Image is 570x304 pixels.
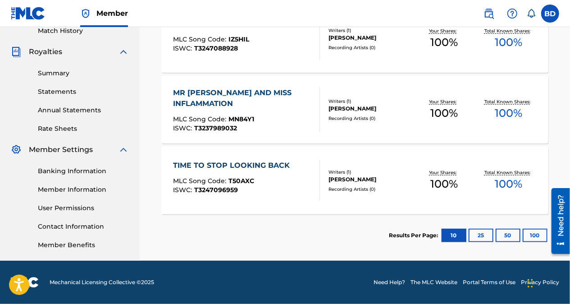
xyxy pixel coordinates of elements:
[429,169,459,176] p: Your Shares:
[38,106,129,115] a: Annual Statements
[484,98,533,105] p: Total Known Shares:
[38,203,129,213] a: User Permissions
[194,44,238,52] span: T3247088928
[118,46,129,57] img: expand
[173,177,228,185] span: MLC Song Code :
[29,46,62,57] span: Royalties
[523,229,547,242] button: 100
[328,44,412,51] div: Recording Artists ( 0 )
[11,144,22,155] img: Member Settings
[389,231,440,240] p: Results Per Page:
[328,98,412,105] div: Writers ( 1 )
[161,76,548,143] a: MR [PERSON_NAME] AND MISS INFLAMMATIONMLC Song Code:MN84Y1ISWC:T3237989032Writers (1)[PERSON_NAME...
[528,270,533,297] div: Drag
[328,27,412,34] div: Writers ( 1 )
[161,147,548,214] a: TIME TO STOP LOOKING BACKMLC Song Code:T50AXCISWC:T3247096959Writers (1)[PERSON_NAME]Recording Ar...
[545,185,570,258] iframe: Resource Center
[29,144,93,155] span: Member Settings
[38,124,129,134] a: Rate Sheets
[328,169,412,175] div: Writers ( 1 )
[96,8,128,18] span: Member
[495,176,522,192] span: 100 %
[173,35,228,43] span: MLC Song Code :
[430,34,458,51] span: 100 %
[463,278,515,286] a: Portal Terms of Use
[484,169,533,176] p: Total Known Shares:
[38,166,129,176] a: Banking Information
[11,7,46,20] img: MLC Logo
[228,177,254,185] span: T50AXC
[11,46,22,57] img: Royalties
[194,186,238,194] span: T3247096959
[80,8,91,19] img: Top Rightsholder
[521,278,559,286] a: Privacy Policy
[173,88,312,109] div: MR [PERSON_NAME] AND MISS INFLAMMATION
[173,186,194,194] span: ISWC :
[38,185,129,194] a: Member Information
[328,186,412,193] div: Recording Artists ( 0 )
[496,229,520,242] button: 50
[194,124,237,132] span: T3237989032
[228,35,249,43] span: IZ5HIL
[483,8,494,19] img: search
[469,229,493,242] button: 25
[442,229,466,242] button: 10
[525,261,570,304] iframe: Chat Widget
[38,26,129,36] a: Match History
[173,124,194,132] span: ISWC :
[118,144,129,155] img: expand
[429,28,459,34] p: Your Shares:
[173,115,228,123] span: MLC Song Code :
[527,9,536,18] div: Notifications
[484,28,533,34] p: Total Known Shares:
[495,34,522,51] span: 100 %
[503,5,521,23] div: Help
[173,44,194,52] span: ISWC :
[11,277,39,288] img: logo
[173,160,294,171] div: TIME TO STOP LOOKING BACK
[430,105,458,121] span: 100 %
[161,5,548,73] a: I AM NOT MY OWN WHO AM IMLC Song Code:IZ5HILISWC:T3247088928Writers (1)[PERSON_NAME]Recording Art...
[480,5,498,23] a: Public Search
[374,278,405,286] a: Need Help?
[507,8,518,19] img: help
[328,115,412,122] div: Recording Artists ( 0 )
[328,175,412,184] div: [PERSON_NAME]
[228,115,254,123] span: MN84Y1
[495,105,522,121] span: 100 %
[38,222,129,231] a: Contact Information
[328,105,412,113] div: [PERSON_NAME]
[38,240,129,250] a: Member Benefits
[50,278,154,286] span: Mechanical Licensing Collective © 2025
[541,5,559,23] div: User Menu
[410,278,457,286] a: The MLC Website
[328,34,412,42] div: [PERSON_NAME]
[429,98,459,105] p: Your Shares:
[430,176,458,192] span: 100 %
[38,69,129,78] a: Summary
[38,87,129,97] a: Statements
